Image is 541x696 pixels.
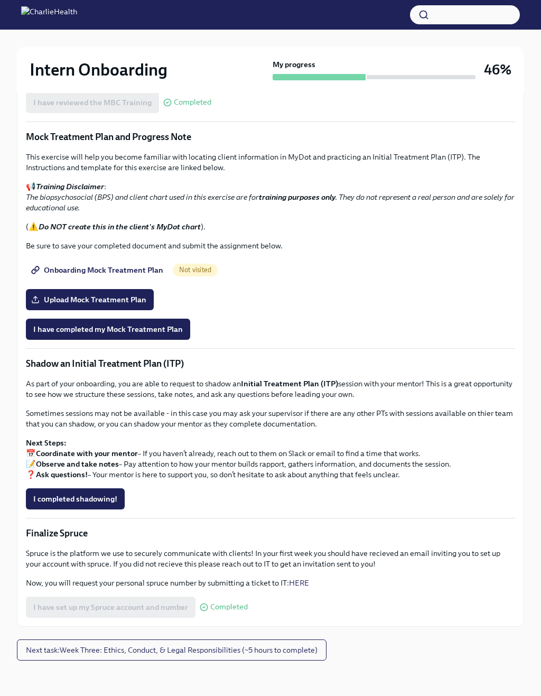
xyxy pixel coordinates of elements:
[289,578,309,588] a: HERE
[26,240,515,251] p: Be sure to save your completed document and submit the assignment below.
[33,494,117,504] span: I completed shadowing!
[173,266,218,274] span: Not visited
[36,182,104,191] strong: Training Disclaimer
[26,221,515,232] p: (⚠️ ).
[484,60,511,79] h3: 46%
[26,131,515,143] p: Mock Treatment Plan and Progress Note
[26,289,154,310] label: Upload Mock Treatment Plan
[273,59,315,70] strong: My progress
[241,379,338,388] strong: Initial Treatment Plan (ITP)
[33,324,183,335] span: I have completed my Mock Treatment Plan
[36,459,119,469] strong: Observe and take notes
[210,603,248,611] span: Completed
[26,319,190,340] button: I have completed my Mock Treatment Plan
[33,265,163,275] span: Onboarding Mock Treatment Plan
[26,357,515,370] p: Shadow an Initial Treatment Plan (ITP)
[39,222,201,231] strong: Do NOT create this in the client's MyDot chart
[174,98,211,106] span: Completed
[36,449,138,458] strong: Coordinate with your mentor
[26,378,515,400] p: As part of your onboarding, you are able to request to shadow an session with your mentor! This i...
[17,639,327,661] button: Next task:Week Three: Ethics, Conduct, & Legal Responsibilities (~5 hours to complete)
[26,645,318,655] span: Next task : Week Three: Ethics, Conduct, & Legal Responsibilities (~5 hours to complete)
[33,294,146,305] span: Upload Mock Treatment Plan
[30,59,167,80] h2: Intern Onboarding
[26,408,515,429] p: Sometimes sessions may not be available - in this case you may ask your supervisor if there are a...
[26,181,515,213] p: 📢 :
[26,438,515,480] p: 📅 – If you haven’t already, reach out to them on Slack or email to find a time that works. 📝 – Pa...
[21,6,77,23] img: CharlieHealth
[259,192,335,202] strong: training purposes only
[26,527,515,540] p: Finalize Spruce
[26,152,515,173] p: This exercise will help you become familiar with locating client information in MyDot and practic...
[36,470,88,479] strong: Ask questions!
[26,259,171,281] a: Onboarding Mock Treatment Plan
[26,438,67,448] strong: Next Steps:
[26,578,515,588] p: Now, you will request your personal spruce number by submitting a ticket to IT:
[26,548,515,569] p: Spruce is the platform we use to securely communicate with clients! In your first week you should...
[26,192,515,212] em: The biopsychosocial (BPS) and client chart used in this exercise are for . They do not represent ...
[26,488,125,509] button: I completed shadowing!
